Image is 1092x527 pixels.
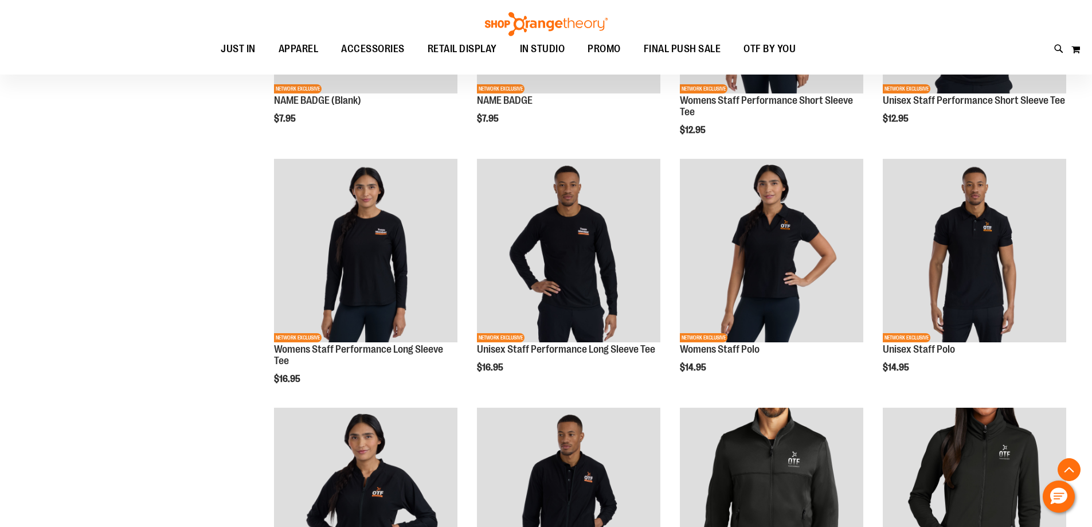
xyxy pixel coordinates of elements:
[428,36,497,62] span: RETAIL DISPLAY
[471,153,666,402] div: product
[732,36,807,63] a: OTF BY YOU
[267,36,330,63] a: APPAREL
[680,159,863,344] a: Womens Staff PoloNETWORK EXCLUSIVE
[883,362,911,373] span: $14.95
[274,95,361,106] a: NAME BADGE (Blank)
[883,343,955,355] a: Unisex Staff Polo
[877,153,1072,402] div: product
[274,84,322,93] span: NETWORK EXCLUSIVE
[883,333,930,342] span: NETWORK EXCLUSIVE
[477,159,660,342] img: Unisex Staff Performance Long Sleeve Tee
[674,153,869,402] div: product
[883,114,910,124] span: $12.95
[477,114,500,124] span: $7.95
[274,333,322,342] span: NETWORK EXCLUSIVE
[883,84,930,93] span: NETWORK EXCLUSIVE
[483,12,609,36] img: Shop Orangetheory
[520,36,565,62] span: IN STUDIO
[274,374,302,384] span: $16.95
[477,333,525,342] span: NETWORK EXCLUSIVE
[680,343,760,355] a: Womens Staff Polo
[632,36,733,63] a: FINAL PUSH SALE
[680,362,708,373] span: $14.95
[279,36,319,62] span: APPAREL
[883,159,1066,344] a: Unisex Staff PoloNETWORK EXCLUSIVE
[477,84,525,93] span: NETWORK EXCLUSIVE
[588,36,621,62] span: PROMO
[680,125,707,135] span: $12.95
[209,36,267,63] a: JUST IN
[341,36,405,62] span: ACCESSORIES
[680,159,863,342] img: Womens Staff Polo
[274,159,457,342] img: Womens Staff Performance Long Sleeve Tee
[1058,458,1081,481] button: Back To Top
[883,95,1065,106] a: Unisex Staff Performance Short Sleeve Tee
[330,36,416,63] a: ACCESSORIES
[477,159,660,344] a: Unisex Staff Performance Long Sleeve TeeNETWORK EXCLUSIVE
[221,36,256,62] span: JUST IN
[644,36,721,62] span: FINAL PUSH SALE
[743,36,796,62] span: OTF BY YOU
[268,153,463,413] div: product
[477,343,655,355] a: Unisex Staff Performance Long Sleeve Tee
[680,333,727,342] span: NETWORK EXCLUSIVE
[508,36,577,62] a: IN STUDIO
[274,159,457,344] a: Womens Staff Performance Long Sleeve TeeNETWORK EXCLUSIVE
[1043,481,1075,513] button: Hello, have a question? Let’s chat.
[477,95,533,106] a: NAME BADGE
[576,36,632,63] a: PROMO
[274,343,443,366] a: Womens Staff Performance Long Sleeve Tee
[883,159,1066,342] img: Unisex Staff Polo
[680,84,727,93] span: NETWORK EXCLUSIVE
[477,362,505,373] span: $16.95
[680,95,853,118] a: Womens Staff Performance Short Sleeve Tee
[274,114,298,124] span: $7.95
[416,36,508,63] a: RETAIL DISPLAY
